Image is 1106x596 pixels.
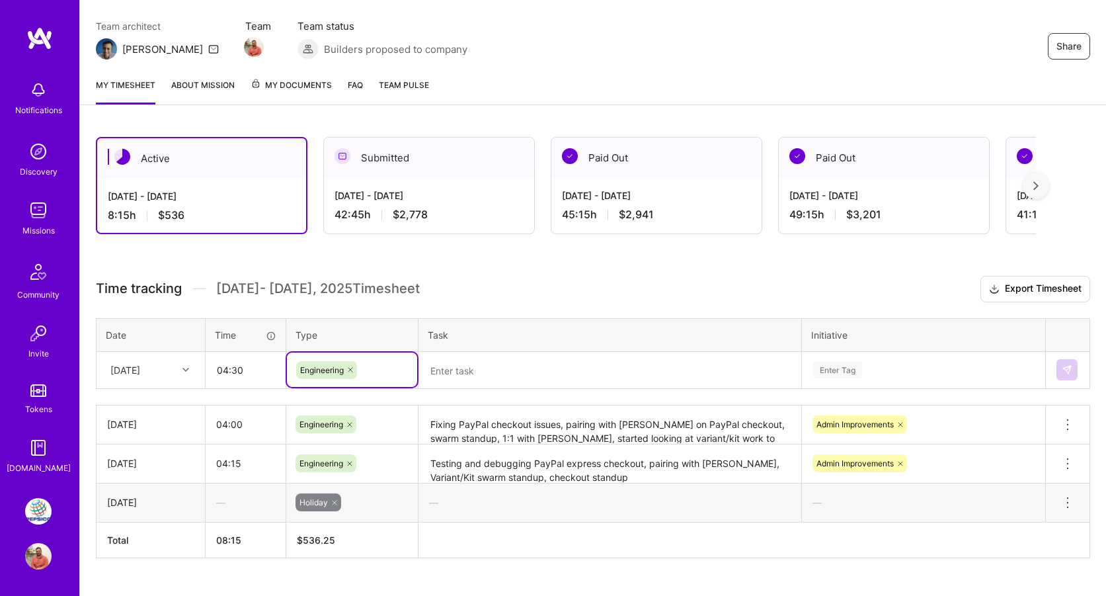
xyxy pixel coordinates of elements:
[335,148,350,164] img: Submitted
[22,224,55,237] div: Missions
[97,138,306,179] div: Active
[244,37,264,57] img: Team Member Avatar
[216,280,420,297] span: [DATE] - [DATE] , 2025 Timesheet
[96,280,182,297] span: Time tracking
[551,138,762,178] div: Paid Out
[789,148,805,164] img: Paid Out
[206,446,286,481] input: HH:MM
[25,435,52,461] img: guide book
[816,458,894,468] span: Admin Improvements
[393,208,428,222] span: $2,778
[286,318,418,351] th: Type
[324,42,467,56] span: Builders proposed to company
[779,138,989,178] div: Paid Out
[418,318,802,351] th: Task
[245,19,271,33] span: Team
[335,189,524,202] div: [DATE] - [DATE]
[846,208,881,222] span: $3,201
[25,402,52,416] div: Tokens
[208,44,219,54] i: icon Mail
[110,363,140,377] div: [DATE]
[26,26,53,50] img: logo
[811,328,1036,342] div: Initiative
[980,276,1090,302] button: Export Timesheet
[28,347,49,361] div: Invite
[324,138,534,178] div: Submitted
[297,534,335,546] span: $ 536.25
[348,78,363,105] a: FAQ
[562,148,578,164] img: Paid Out
[299,497,328,507] span: Holiday
[122,42,203,56] div: [PERSON_NAME]
[25,498,52,525] img: PepsiCo: eCommerce Elixir Development
[418,485,801,520] div: —
[299,419,343,429] span: Engineering
[15,103,62,117] div: Notifications
[96,38,117,60] img: Team Architect
[300,365,344,375] span: Engineering
[379,78,429,105] a: Team Pulse
[1056,40,1082,53] span: Share
[25,543,52,570] img: User Avatar
[96,78,155,105] a: My timesheet
[107,456,194,470] div: [DATE]
[182,366,189,373] i: icon Chevron
[420,446,800,482] textarea: Testing and debugging PayPal express checkout, pairing with [PERSON_NAME], Variant/Kit swarm stan...
[97,318,206,351] th: Date
[25,77,52,103] img: bell
[562,189,751,202] div: [DATE] - [DATE]
[97,522,206,558] th: Total
[989,282,1000,296] i: icon Download
[171,78,235,105] a: About Mission
[17,288,59,302] div: Community
[251,78,332,93] span: My Documents
[22,498,55,525] a: PepsiCo: eCommerce Elixir Development
[335,208,524,222] div: 42:45 h
[789,208,978,222] div: 49:15 h
[215,328,276,342] div: Time
[30,384,46,397] img: tokens
[251,78,332,105] a: My Documents
[206,407,286,442] input: HH:MM
[813,360,862,380] div: Enter Tag
[25,138,52,165] img: discovery
[206,522,286,558] th: 08:15
[619,208,654,222] span: $2,941
[108,208,296,222] div: 8:15 h
[22,543,55,570] a: User Avatar
[789,189,978,202] div: [DATE] - [DATE]
[297,38,319,60] img: Builders proposed to company
[22,256,54,288] img: Community
[379,80,429,90] span: Team Pulse
[1033,181,1039,191] img: right
[206,485,286,520] div: —
[25,320,52,347] img: Invite
[107,495,194,509] div: [DATE]
[1062,364,1072,375] img: Submit
[96,19,219,33] span: Team architect
[1048,33,1090,60] button: Share
[1017,148,1033,164] img: Paid Out
[299,458,343,468] span: Engineering
[245,36,262,58] a: Team Member Avatar
[802,485,1045,520] div: —
[114,149,130,165] img: Active
[158,208,184,222] span: $536
[108,189,296,203] div: [DATE] - [DATE]
[206,353,285,388] input: HH:MM
[25,197,52,224] img: teamwork
[297,19,467,33] span: Team status
[420,407,800,443] textarea: Fixing PayPal checkout issues, pairing with [PERSON_NAME] on PayPal checkout, swarm standup, 1:1 ...
[20,165,58,179] div: Discovery
[816,419,894,429] span: Admin Improvements
[107,417,194,431] div: [DATE]
[562,208,751,222] div: 45:15 h
[7,461,71,475] div: [DOMAIN_NAME]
